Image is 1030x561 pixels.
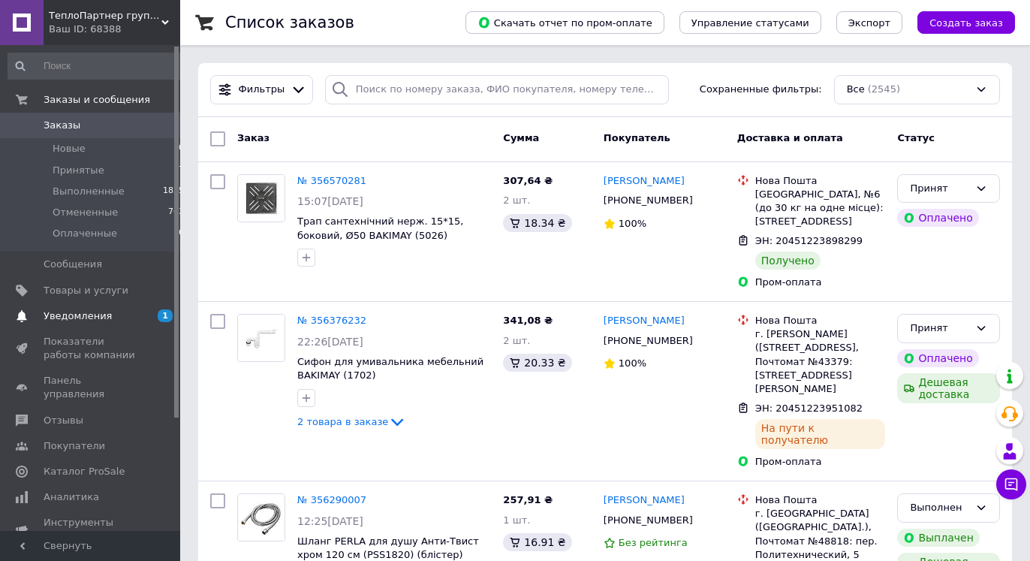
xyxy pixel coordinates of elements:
[239,83,285,97] span: Фильтры
[897,529,979,547] div: Выплачен
[237,493,285,541] a: Фото товару
[44,258,102,271] span: Сообщения
[297,175,366,186] a: № 356570281
[601,331,696,351] div: [PHONE_NUMBER]
[755,314,886,327] div: Нова Пошта
[755,493,886,507] div: Нова Пошта
[44,516,139,543] span: Инструменты вебмастера и SEO
[44,309,112,323] span: Уведомления
[477,16,652,29] span: Скачать отчет по пром-оплате
[297,315,366,326] a: № 356376232
[297,336,363,348] span: 22:26[DATE]
[44,284,128,297] span: Товары и услуги
[44,119,80,132] span: Заказы
[503,494,553,505] span: 257,91 ₴
[897,349,978,367] div: Оплачено
[929,17,1003,29] span: Создать заказ
[179,142,184,155] span: 0
[996,469,1026,499] button: Чат с покупателем
[297,195,363,207] span: 15:07[DATE]
[755,174,886,188] div: Нова Пошта
[691,17,809,29] span: Управление статусами
[53,227,117,240] span: Оплаченные
[53,206,118,219] span: Отмененные
[503,514,530,526] span: 1 шт.
[604,314,685,328] a: [PERSON_NAME]
[44,490,99,504] span: Аналитика
[163,185,184,198] span: 1825
[297,416,406,427] a: 2 товара в заказе
[297,494,366,505] a: № 356290007
[238,175,285,222] img: Фото товару
[465,11,664,34] button: Скачать отчет по пром-оплате
[755,419,886,449] div: На пути к получателю
[897,373,1000,403] div: Дешевая доставка
[44,93,150,107] span: Заказы и сообщения
[297,416,388,427] span: 2 товара в заказе
[503,175,553,186] span: 307,64 ₴
[897,132,935,143] span: Статус
[503,335,530,346] span: 2 шт.
[49,9,161,23] span: ТеплоПартнер группа компаний
[601,511,696,530] div: [PHONE_NUMBER]
[53,185,125,198] span: Выполненные
[897,209,978,227] div: Оплачено
[755,235,863,246] span: ЭН: 20451223898299
[619,357,646,369] span: 100%
[755,327,886,396] div: г. [PERSON_NAME] ([STREET_ADDRESS], Почтомат №43379: [STREET_ADDRESS][PERSON_NAME]
[297,535,479,561] a: Шланг PERLA для душу Анти-Твист хром 120 см (PSS1820) (блістер)
[755,403,863,414] span: ЭН: 20451223951082
[619,537,688,548] span: Без рейтинга
[619,218,646,229] span: 100%
[503,354,571,372] div: 20.33 ₴
[755,252,821,270] div: Получено
[297,216,463,241] a: Трап сантехнічний нерж. 15*15, боковий, Ø50 BAKIMAY (5026)
[503,315,553,326] span: 341,08 ₴
[237,132,270,143] span: Заказ
[225,14,354,32] h1: Список заказов
[503,533,571,551] div: 16.91 ₴
[238,494,285,541] img: Фото товару
[836,11,902,34] button: Экспорт
[44,439,105,453] span: Покупатели
[503,195,530,206] span: 2 шт.
[8,53,185,80] input: Поиск
[238,315,285,361] img: Фото товару
[604,493,685,508] a: [PERSON_NAME]
[325,75,670,104] input: Поиск по номеру заказа, ФИО покупателя, номеру телефона, Email, номеру накладной
[902,17,1015,28] a: Создать заказ
[910,500,969,516] div: Выполнен
[237,174,285,222] a: Фото товару
[503,132,539,143] span: Сумма
[910,181,969,197] div: Принят
[868,83,900,95] span: (2545)
[847,83,865,97] span: Все
[917,11,1015,34] button: Создать заказ
[604,174,685,189] a: [PERSON_NAME]
[604,132,670,143] span: Покупатель
[755,455,886,469] div: Пром-оплата
[168,206,184,219] span: 703
[601,191,696,210] div: [PHONE_NUMBER]
[44,335,139,362] span: Показатели работы компании
[297,515,363,527] span: 12:25[DATE]
[700,83,822,97] span: Сохраненные фильтры:
[679,11,821,34] button: Управление статусами
[755,276,886,289] div: Пром-оплата
[910,321,969,336] div: Принят
[49,23,180,36] div: Ваш ID: 68388
[237,314,285,362] a: Фото товару
[848,17,890,29] span: Экспорт
[503,214,571,232] div: 18.34 ₴
[737,132,843,143] span: Доставка и оплата
[179,227,184,240] span: 0
[53,142,86,155] span: Новые
[158,309,173,322] span: 1
[44,465,125,478] span: Каталог ProSale
[297,356,483,382] a: Сифон для умивальника мебельний BAKIMAY (1702)
[53,164,104,177] span: Принятые
[44,414,83,427] span: Отзывы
